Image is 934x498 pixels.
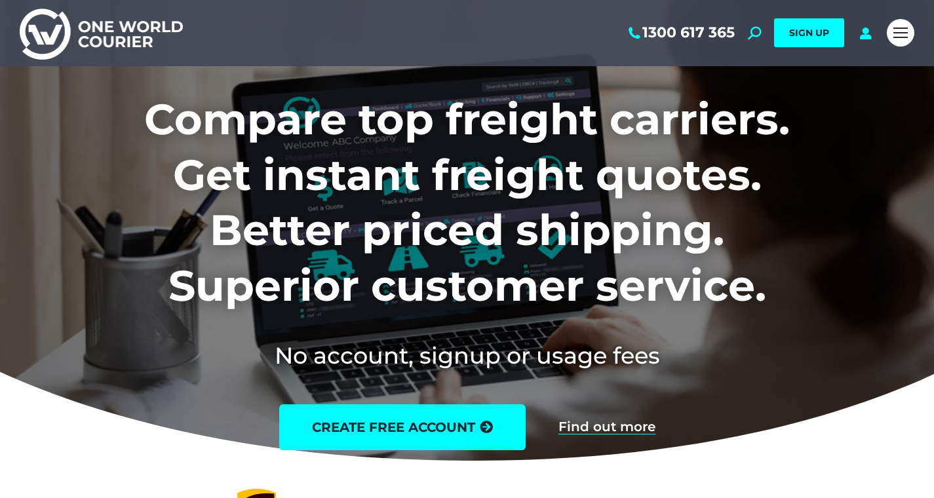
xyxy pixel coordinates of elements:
[558,420,655,434] a: Find out more
[20,7,183,60] img: One World Courier
[58,92,876,313] h1: Compare top freight carriers. Get instant freight quotes. Better priced shipping. Superior custom...
[626,24,735,41] a: 1300 617 365
[58,339,876,372] h2: No account, signup or usage fees
[279,404,526,450] a: create free account
[887,19,914,47] a: Mobile menu icon
[774,18,844,47] a: SIGN UP
[789,27,829,39] span: SIGN UP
